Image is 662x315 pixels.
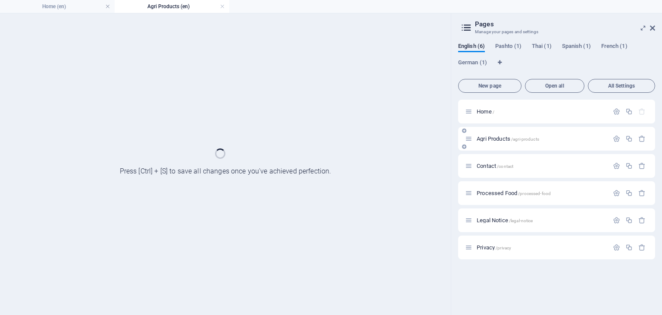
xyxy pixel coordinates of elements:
[625,217,633,224] div: Duplicate
[509,218,533,223] span: /legal-notice
[638,244,646,251] div: Remove
[625,244,633,251] div: Duplicate
[613,189,620,197] div: Settings
[625,108,633,115] div: Duplicate
[525,79,584,93] button: Open all
[458,79,521,93] button: New page
[613,162,620,170] div: Settings
[493,110,494,114] span: /
[458,41,485,53] span: English (6)
[462,83,518,88] span: New page
[613,108,620,115] div: Settings
[496,246,511,250] span: /privacy
[497,164,513,169] span: /contact
[474,245,609,250] div: Privacy/privacy
[458,57,487,69] span: German (1)
[638,135,646,142] div: Remove
[477,163,513,169] span: Click to open page
[613,217,620,224] div: Settings
[477,244,511,251] span: Click to open page
[613,244,620,251] div: Settings
[588,79,655,93] button: All Settings
[458,43,655,76] div: Language Tabs
[562,41,591,53] span: Spanish (1)
[477,217,533,224] span: Click to open page
[477,135,539,142] span: Click to open page
[475,28,638,36] h3: Manage your pages and settings
[638,217,646,224] div: Remove
[477,108,494,115] span: Click to open page
[474,163,609,169] div: Contact/contact
[511,137,539,142] span: /agri-products
[601,41,628,53] span: French (1)
[477,190,551,196] span: Click to open page
[115,2,229,11] h4: Agri Products (en)
[529,83,581,88] span: Open all
[474,190,609,196] div: Processed Food/processed-food
[638,162,646,170] div: Remove
[625,162,633,170] div: Duplicate
[638,189,646,197] div: Remove
[474,217,609,223] div: Legal Notice/legal-notice
[625,135,633,142] div: Duplicate
[518,191,551,196] span: /processed-food
[495,41,521,53] span: Pashto (1)
[638,108,646,115] div: The startpage cannot be deleted
[474,109,609,114] div: Home/
[625,189,633,197] div: Duplicate
[475,20,655,28] h2: Pages
[592,83,651,88] span: All Settings
[613,135,620,142] div: Settings
[532,41,552,53] span: Thai (1)
[474,136,609,142] div: Agri Products/agri-products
